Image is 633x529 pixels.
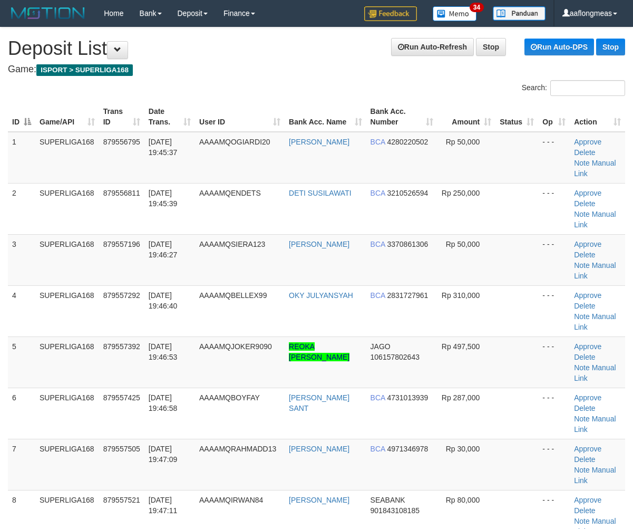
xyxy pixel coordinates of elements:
[8,336,35,388] td: 5
[522,80,625,96] label: Search:
[574,189,601,197] a: Approve
[446,138,480,146] span: Rp 50,000
[574,415,616,434] a: Manual Link
[574,517,590,525] a: Note
[574,302,595,310] a: Delete
[36,64,133,76] span: ISPORT > SUPERLIGA168
[35,183,99,234] td: SUPERLIGA168
[8,439,35,490] td: 7
[103,342,140,351] span: 879557392
[574,466,590,474] a: Note
[35,388,99,439] td: SUPERLIGA168
[199,138,270,146] span: AAAAMQOGIARDI20
[442,393,480,402] span: Rp 287,000
[103,496,140,504] span: 879557521
[35,439,99,490] td: SUPERLIGA168
[35,285,99,336] td: SUPERLIGA168
[574,159,616,178] a: Manual Link
[574,138,601,146] a: Approve
[574,159,590,167] a: Note
[8,285,35,336] td: 4
[391,38,474,56] a: Run Auto-Refresh
[103,240,140,248] span: 879557196
[8,102,35,132] th: ID: activate to sort column descending
[199,496,263,504] span: AAAAMQIRWAN84
[371,342,391,351] span: JAGO
[442,342,480,351] span: Rp 497,500
[289,240,349,248] a: [PERSON_NAME]
[35,102,99,132] th: Game/API: activate to sort column ascending
[574,261,616,280] a: Manual Link
[199,291,267,300] span: AAAAMQBELLEX99
[149,189,178,208] span: [DATE] 19:45:39
[195,102,285,132] th: User ID: activate to sort column ascending
[103,291,140,300] span: 879557292
[387,138,428,146] span: Copy 4280220502 to clipboard
[538,285,570,336] td: - - -
[371,291,385,300] span: BCA
[570,102,625,132] th: Action: activate to sort column ascending
[8,38,625,59] h1: Deposit List
[103,138,140,146] span: 879556795
[446,445,480,453] span: Rp 30,000
[289,138,349,146] a: [PERSON_NAME]
[371,445,385,453] span: BCA
[574,148,595,157] a: Delete
[199,189,261,197] span: AAAAMQENDETS
[574,342,601,351] a: Approve
[289,496,349,504] a: [PERSON_NAME]
[103,189,140,197] span: 879556811
[371,240,385,248] span: BCA
[574,312,590,321] a: Note
[371,393,385,402] span: BCA
[574,496,601,504] a: Approve
[550,80,625,96] input: Search:
[538,234,570,285] td: - - -
[574,415,590,423] a: Note
[387,240,428,248] span: Copy 3370861306 to clipboard
[574,404,595,412] a: Delete
[524,39,594,55] a: Run Auto-DPS
[8,64,625,75] h4: Game:
[199,342,272,351] span: AAAAMQJOKER9090
[289,342,349,361] a: REOKA [PERSON_NAME]
[289,291,353,300] a: OKY JULYANSYAH
[387,393,428,402] span: Copy 4731013939 to clipboard
[149,496,178,515] span: [DATE] 19:47:11
[289,393,349,412] a: [PERSON_NAME] SANT
[103,445,140,453] span: 879557505
[596,39,625,55] a: Stop
[574,210,590,218] a: Note
[574,353,595,361] a: Delete
[538,388,570,439] td: - - -
[574,466,616,485] a: Manual Link
[149,342,178,361] span: [DATE] 19:46:53
[149,138,178,157] span: [DATE] 19:45:37
[285,102,366,132] th: Bank Acc. Name: activate to sort column ascending
[574,455,595,464] a: Delete
[574,312,616,331] a: Manual Link
[538,183,570,234] td: - - -
[538,439,570,490] td: - - -
[149,393,178,412] span: [DATE] 19:46:58
[574,291,601,300] a: Approve
[442,291,480,300] span: Rp 310,000
[574,363,590,372] a: Note
[574,506,595,515] a: Delete
[289,189,352,197] a: DETI SUSILAWATI
[371,506,420,515] span: Copy 901843108185 to clipboard
[387,189,428,197] span: Copy 3210526594 to clipboard
[8,183,35,234] td: 2
[442,189,480,197] span: Rp 250,000
[8,234,35,285] td: 3
[574,251,595,259] a: Delete
[35,234,99,285] td: SUPERLIGA168
[371,138,385,146] span: BCA
[574,210,616,229] a: Manual Link
[574,261,590,270] a: Note
[446,240,480,248] span: Rp 50,000
[8,388,35,439] td: 6
[538,102,570,132] th: Op: activate to sort column ascending
[371,496,405,504] span: SEABANK
[371,189,385,197] span: BCA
